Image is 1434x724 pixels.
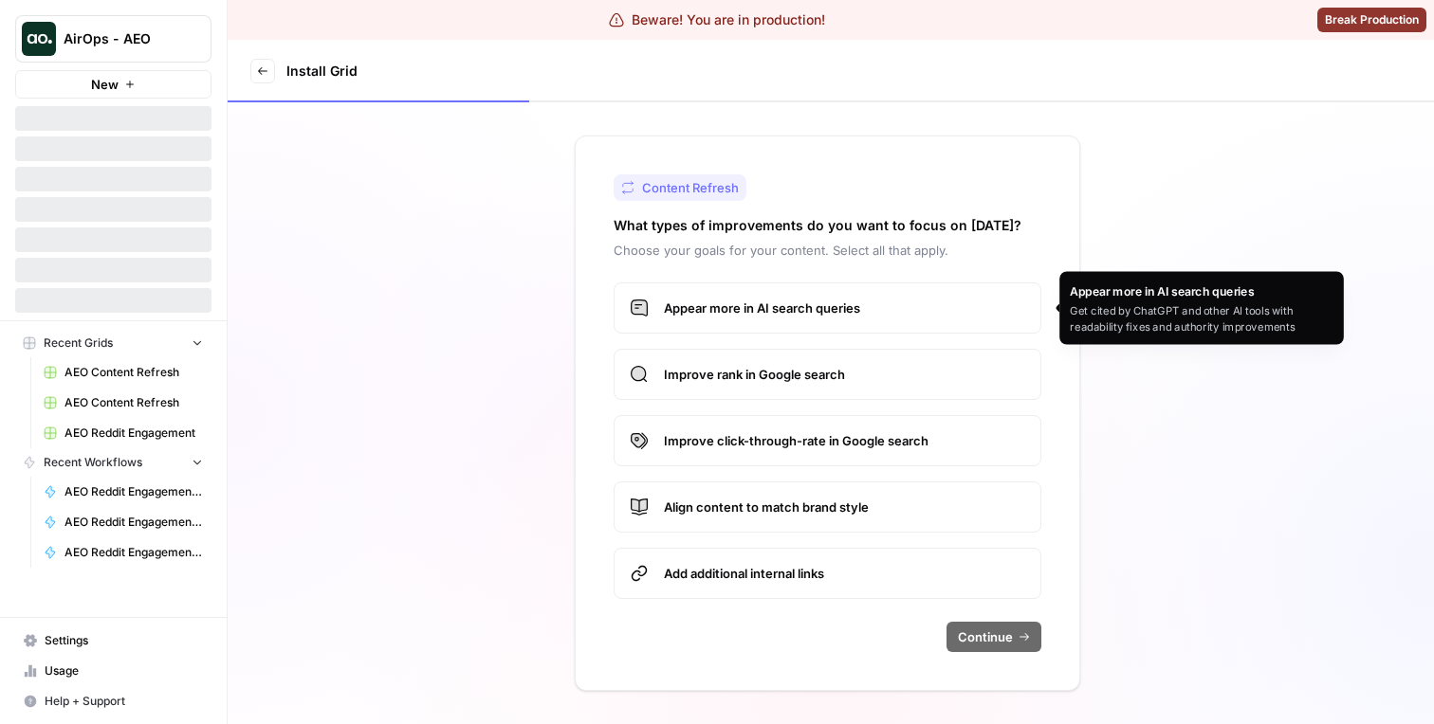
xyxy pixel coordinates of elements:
[45,693,203,710] span: Help + Support
[64,425,203,442] span: AEO Reddit Engagement
[64,483,203,500] span: AEO Reddit Engagement - Fork
[45,632,203,649] span: Settings
[664,498,1025,516] span: Align content to match brand style
[642,178,739,197] span: Content Refresh
[664,365,1025,384] span: Improve rank in Google search
[35,388,211,418] a: AEO Content Refresh
[64,394,203,411] span: AEO Content Refresh
[35,507,211,537] a: AEO Reddit Engagement - Fork
[64,29,178,48] span: AirOps - AEO
[15,15,211,63] button: Workspace: AirOps - AEO
[609,10,825,29] div: Beware! You are in production!
[15,448,211,477] button: Recent Workflows
[91,75,119,94] span: New
[1070,303,1333,335] div: Get cited by ChatGPT and other AI tools with readability fixes and authority improvements
[35,357,211,388] a: AEO Content Refresh
[15,625,211,656] a: Settings
[15,686,211,716] button: Help + Support
[664,431,1025,450] span: Improve click-through-rate in Google search
[44,335,113,352] span: Recent Grids
[35,418,211,448] a: AEO Reddit Engagement
[15,656,211,686] a: Usage
[1325,11,1419,28] span: Break Production
[35,537,211,568] a: AEO Reddit Engagement - Fork
[1070,282,1333,300] div: Appear more in AI search queries
[286,62,358,81] h3: Install Grid
[45,662,203,679] span: Usage
[64,514,203,531] span: AEO Reddit Engagement - Fork
[22,22,56,56] img: AirOps - AEO Logo
[15,70,211,99] button: New
[958,627,1013,646] span: Continue
[35,477,211,507] a: AEO Reddit Engagement - Fork
[15,329,211,357] button: Recent Grids
[44,454,142,471] span: Recent Workflows
[664,564,1025,583] span: Add additional internal links
[947,622,1041,652] button: Continue
[64,544,203,561] span: AEO Reddit Engagement - Fork
[614,216,1021,235] h2: What types of improvements do you want to focus on [DATE]?
[614,241,1041,260] p: Choose your goals for your content. Select all that apply.
[664,299,1025,317] span: Appear more in AI search queries
[1317,8,1426,32] button: Break Production
[64,364,203,381] span: AEO Content Refresh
